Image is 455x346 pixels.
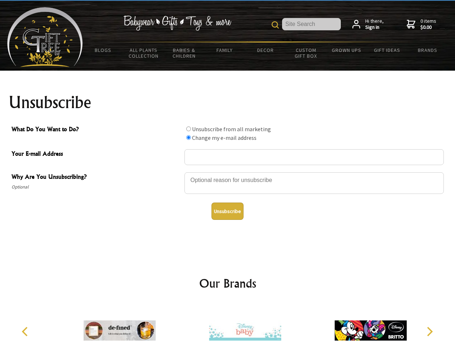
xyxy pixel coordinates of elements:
a: BLOGS [83,43,124,58]
img: Babywear - Gifts - Toys & more [123,15,231,31]
a: Babies & Children [164,43,205,63]
input: Your E-mail Address [184,149,444,165]
a: Decor [245,43,286,58]
span: Hi there, [365,18,384,31]
input: Site Search [282,18,341,30]
a: Grown Ups [326,43,367,58]
label: Unsubscribe from all marketing [192,125,271,133]
button: Unsubscribe [211,203,244,220]
a: Hi there,Sign in [352,18,384,31]
input: What Do You Want to Do? [186,127,191,131]
label: Change my e-mail address [192,134,257,141]
button: Previous [18,324,34,340]
h2: Our Brands [14,275,441,292]
button: Next [421,324,437,340]
a: All Plants Collection [124,43,164,63]
a: Gift Ideas [367,43,407,58]
input: What Do You Want to Do? [186,135,191,140]
span: Your E-mail Address [12,149,181,160]
strong: $0.00 [420,24,436,31]
span: What Do You Want to Do? [12,125,181,135]
a: Custom Gift Box [286,43,326,63]
a: 0 items$0.00 [407,18,436,31]
img: Babyware - Gifts - Toys and more... [7,7,83,67]
span: 0 items [420,18,436,31]
a: Family [205,43,245,58]
strong: Sign in [365,24,384,31]
span: Why Are You Unsubscribing? [12,172,181,183]
img: product search [272,21,279,28]
span: Optional [12,183,181,191]
h1: Unsubscribe [9,94,447,111]
a: Brands [407,43,448,58]
textarea: Why Are You Unsubscribing? [184,172,444,194]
